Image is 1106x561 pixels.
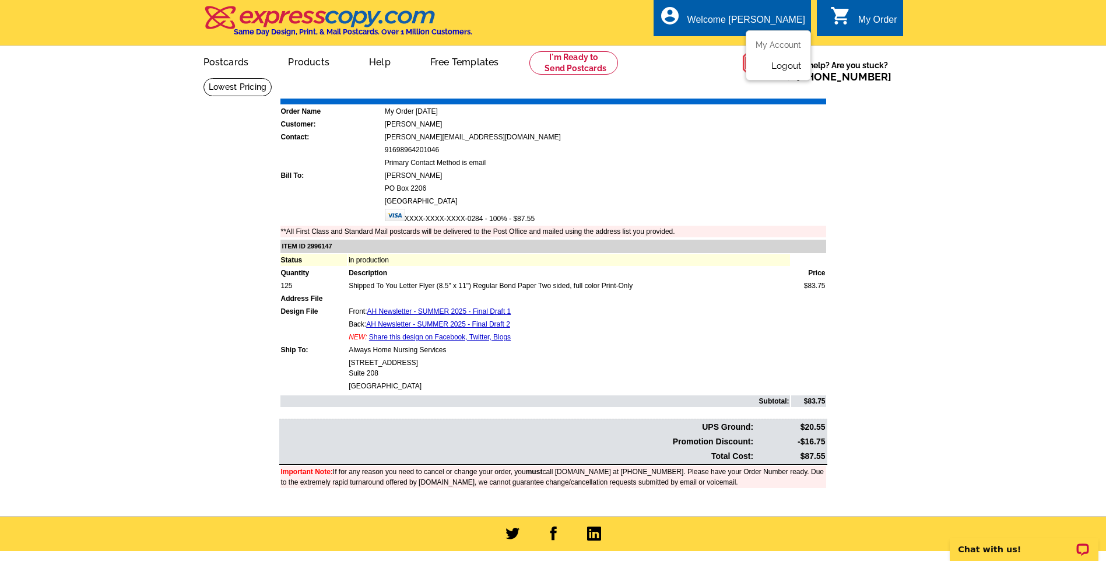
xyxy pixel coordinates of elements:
font: Important Note: [281,468,333,476]
td: [PERSON_NAME] [384,170,826,181]
a: AH Newsletter - SUMMER 2025 - Final Draft 2 [366,320,510,328]
span: Call [777,71,891,83]
td: Shipped To You Letter Flyer (8.5" x 11") Regular Bond Paper Two sided, full color Print-Only [348,280,789,292]
td: Contact: [280,131,383,143]
td: 91698964201046 [384,144,826,156]
td: Address File [280,293,347,304]
td: [GEOGRAPHIC_DATA] [384,195,826,207]
a: Products [269,47,348,75]
td: Price [791,267,826,279]
td: -$16.75 [755,435,826,448]
a: Free Templates [412,47,518,75]
td: [PERSON_NAME] [384,118,826,130]
td: Front: [348,306,789,317]
td: If for any reason you need to cancel or change your order, you call [DOMAIN_NAME] at [PHONE_NUMBE... [280,466,826,488]
td: Description [348,267,789,279]
a: [PHONE_NUMBER] [796,71,891,83]
td: ITEM ID 2996147 [280,240,826,253]
td: $83.75 [791,395,826,407]
td: Bill To: [280,170,383,181]
h4: Same Day Design, Print, & Mail Postcards. Over 1 Million Customers. [234,27,472,36]
td: PO Box 2206 [384,183,826,194]
span: Need help? Are you stuck? [777,59,897,83]
td: 125 [280,280,347,292]
a: Help [350,47,409,75]
td: $20.55 [755,420,826,434]
div: Welcome [PERSON_NAME] [687,15,805,31]
td: Subtotal: [280,395,790,407]
td: Quantity [280,267,347,279]
td: UPS Ground: [280,420,754,434]
td: Design File [280,306,347,317]
iframe: LiveChat chat widget [942,524,1106,561]
td: [STREET_ADDRESS] Suite 208 [348,357,789,379]
a: Share this design on Facebook, Twitter, Blogs [369,333,511,341]
td: [GEOGRAPHIC_DATA] [348,380,789,392]
td: Always Home Nursing Services [348,344,789,356]
td: Back: [348,318,789,330]
td: Total Cost: [280,450,754,463]
td: **All First Class and Standard Mail postcards will be delivered to the Post Office and mailed usi... [280,226,826,237]
a: My Account [756,40,801,50]
a: Postcards [185,47,268,75]
a: AH Newsletter - SUMMER 2025 - Final Draft 1 [367,307,511,315]
td: Ship To: [280,344,347,356]
div: My Order [858,15,897,31]
td: My Order [DATE] [384,106,826,117]
a: shopping_cart My Order [830,13,897,27]
td: $87.55 [755,450,826,463]
td: Order Name [280,106,383,117]
td: XXXX-XXXX-XXXX-0284 - 100% - $87.55 [384,208,826,225]
a: Logout [771,61,801,71]
td: [PERSON_NAME][EMAIL_ADDRESS][DOMAIN_NAME] [384,131,826,143]
td: Status [280,254,347,266]
td: Primary Contact Method is email [384,157,826,169]
td: Promotion Discount: [280,435,754,448]
i: shopping_cart [830,5,851,26]
a: Same Day Design, Print, & Mail Postcards. Over 1 Million Customers. [203,14,472,36]
td: in production [348,254,789,266]
span: NEW: [349,333,367,341]
b: must [526,468,543,476]
td: $83.75 [791,280,826,292]
td: Customer: [280,118,383,130]
img: help [742,46,777,80]
img: visa.gif [385,209,405,221]
i: account_circle [659,5,680,26]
